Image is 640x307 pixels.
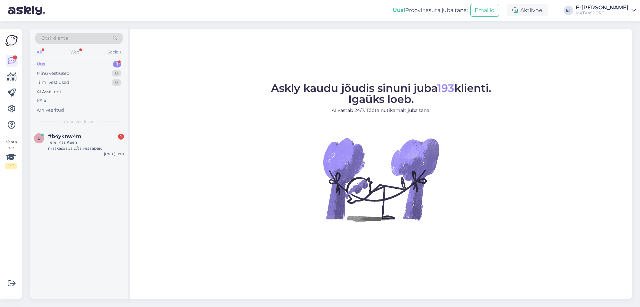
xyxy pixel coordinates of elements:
[576,10,629,16] div: MATKaSPORT
[437,82,454,95] span: 193
[113,61,121,67] div: 1
[37,61,45,67] div: Uus
[38,136,41,141] span: b
[5,34,18,47] img: Askly Logo
[41,35,68,42] span: Otsi kliente
[393,6,468,14] div: Proovi tasuta juba täna:
[37,79,69,86] div: Tiimi vestlused
[104,151,124,156] div: [DATE] 11:49
[37,70,70,77] div: Minu vestlused
[112,70,121,77] div: 0
[5,163,17,169] div: 1 / 3
[64,119,95,125] span: Uued vestlused
[271,107,491,114] p: AI vastab 24/7. Tööta nutikamalt juba täna.
[37,107,64,114] div: Arhiveeritud
[507,4,548,16] div: Aktiivne
[35,48,43,56] div: All
[48,139,124,151] div: Tere! Kas Keen matkasaapaid/talvesaapaid poodidesse juurde tuleb millalgi? Praegu vaatan, et suur...
[470,4,499,17] button: Emailid
[106,48,123,56] div: Socials
[118,134,124,140] div: 1
[576,5,629,10] div: E-[PERSON_NAME]
[576,5,636,16] a: E-[PERSON_NAME]MATKaSPORT
[564,6,573,15] div: ET
[393,7,405,13] b: Uus!
[48,133,81,139] span: #b4yknw4m
[37,89,61,95] div: AI Assistent
[321,119,441,240] img: No Chat active
[37,98,46,104] div: Kõik
[5,139,17,169] div: Vaata siia
[112,79,121,86] div: 0
[69,48,81,56] div: Web
[271,82,491,106] span: Askly kaudu jõudis sinuni juba klienti. Igaüks loeb.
